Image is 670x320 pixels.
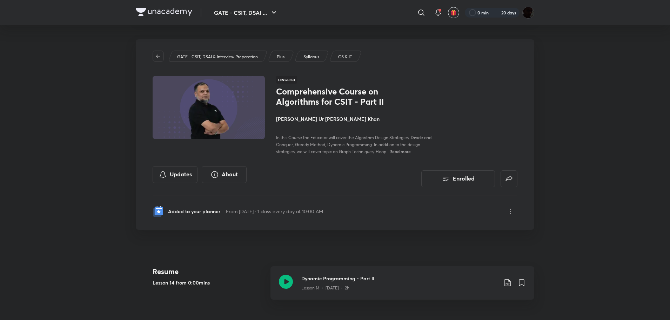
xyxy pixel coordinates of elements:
[152,75,266,140] img: Thumbnail
[303,54,319,60] p: Syllabus
[448,7,459,18] button: avatar
[202,166,247,183] button: About
[301,285,349,291] p: Lesson 14 • [DATE] • 2h
[153,266,265,277] h4: Resume
[177,54,258,60] p: GATE - CSIT, DSAI & Interview Preparation
[389,149,411,154] span: Read more
[276,86,391,107] h1: Comprehensive Course on Algorithms for CSIT - Part II
[276,76,297,84] span: Hinglish
[337,54,354,60] a: CS & IT
[493,9,500,16] img: streak
[176,54,259,60] a: GATE - CSIT, DSAI & Interview Preparation
[301,275,498,282] h3: Dynamic Programming - Part II
[226,208,323,215] p: From [DATE] · 1 class every day at 10:00 AM
[277,54,284,60] p: Plus
[210,6,282,20] button: GATE - CSIT, DSAI ...
[302,54,321,60] a: Syllabus
[276,54,286,60] a: Plus
[136,8,192,18] a: Company Logo
[270,266,534,308] a: Dynamic Programming - Part IILesson 14 • [DATE] • 2h
[153,279,265,286] h5: Lesson 14 from 0:00mins
[501,170,517,187] button: false
[421,170,495,187] button: Enrolled
[450,9,457,16] img: avatar
[136,8,192,16] img: Company Logo
[276,115,433,123] h4: [PERSON_NAME] Ur [PERSON_NAME] Khan
[522,7,534,19] img: PN Pandey
[168,208,220,215] p: Added to your planner
[276,135,431,154] span: In this Course the Educator will cover the Algorithm Design Strategies, Divide and Conquer, Greed...
[338,54,352,60] p: CS & IT
[153,166,197,183] button: Updates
